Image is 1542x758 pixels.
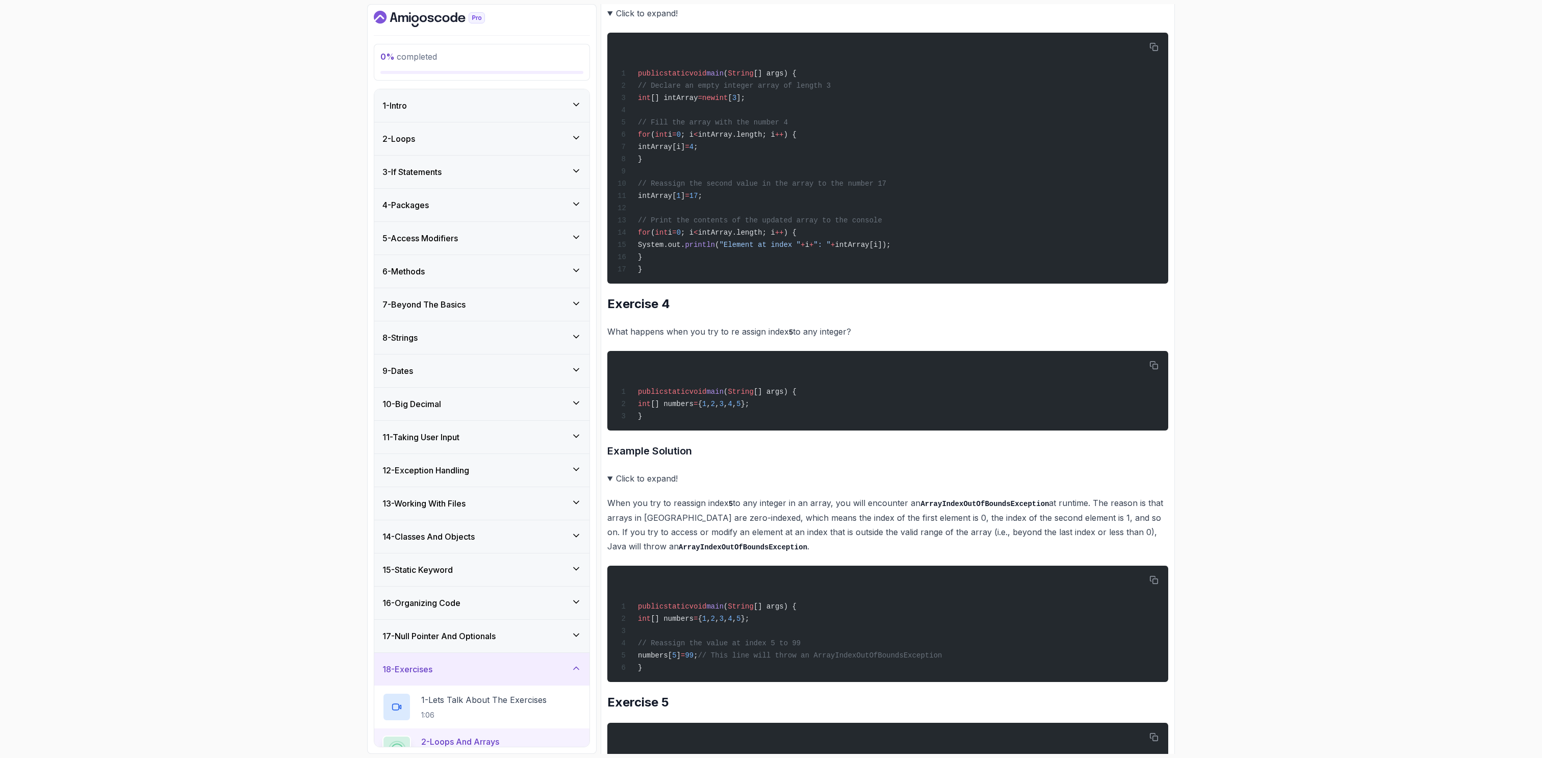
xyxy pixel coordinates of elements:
[693,131,698,139] span: <
[374,587,589,619] button: 16-Organizing Code
[754,69,796,78] span: [] args) {
[732,400,736,408] span: ,
[638,602,663,611] span: public
[672,651,676,660] span: 5
[672,131,676,139] span: =
[638,253,642,261] span: }
[706,602,724,611] span: main
[689,388,707,396] span: void
[693,615,698,623] span: =
[920,500,1049,508] code: ArrayIndexOutOfBoundsException
[698,131,775,139] span: intArray.length; i
[724,615,728,623] span: ,
[638,82,831,90] span: // Declare an empty integer array of length 3
[638,651,672,660] span: numbers[
[382,232,458,244] h3: 5 - Access Modifiers
[706,69,724,78] span: main
[638,94,651,102] span: int
[638,639,801,647] span: // Reassign the value at index 5 to 99
[382,133,415,145] h3: 2 - Loops
[813,241,831,249] span: ": "
[809,241,813,249] span: +
[681,131,693,139] span: ; i
[677,131,681,139] span: 0
[685,192,689,200] span: =
[638,131,651,139] span: for
[651,229,655,237] span: (
[728,69,753,78] span: String
[732,615,736,623] span: ,
[715,615,719,623] span: ,
[382,199,429,211] h3: 4 - Packages
[706,400,710,408] span: ,
[421,736,499,748] p: 2 - Loops and Arrays
[421,710,547,720] p: 1:06
[421,694,547,706] p: 1 - Lets Talk About The Exercises
[668,131,672,139] span: i
[607,324,1168,339] p: What happens when you try to re assign index to any integer?
[374,553,589,586] button: 15-Static Keyword
[638,400,651,408] span: int
[715,94,728,102] span: int
[607,443,1168,459] h3: Example Solution
[698,192,702,200] span: ;
[663,388,689,396] span: static
[380,52,395,62] span: 0 %
[638,615,651,623] span: int
[374,288,589,321] button: 7-Beyond The Basics
[693,651,698,660] span: ;
[638,143,685,151] span: intArray[i]
[706,388,724,396] span: main
[724,69,728,78] span: (
[724,602,728,611] span: (
[651,94,698,102] span: [] intArray
[655,229,668,237] span: int
[711,400,715,408] span: 2
[679,543,807,551] code: ArrayIndexOutOfBoundsException
[638,118,788,127] span: // Fill the array with the number 4
[689,69,707,78] span: void
[638,229,651,237] span: for
[374,11,508,27] a: Dashboard
[698,615,702,623] span: {
[715,400,719,408] span: ,
[801,241,805,249] span: +
[693,143,698,151] span: ;
[677,229,681,237] span: 0
[729,500,733,508] code: 5
[638,664,642,672] span: }
[693,229,698,237] span: <
[681,229,693,237] span: ; i
[374,421,589,453] button: 11-Taking User Input
[638,216,882,224] span: // Print the contents of the updated array to the console
[607,471,1168,486] summary: Click to expand!
[382,166,442,178] h3: 3 - If Statements
[374,520,589,553] button: 14-Classes And Objects
[728,400,732,408] span: 4
[374,454,589,487] button: 12-Exception Handling
[689,602,707,611] span: void
[719,241,801,249] span: "Element at index "
[638,412,642,420] span: }
[732,94,736,102] span: 3
[638,155,642,163] span: }
[651,131,655,139] span: (
[382,464,469,476] h3: 12 - Exception Handling
[724,400,728,408] span: ,
[382,265,425,277] h3: 6 - Methods
[374,122,589,155] button: 2-Loops
[728,388,753,396] span: String
[374,89,589,122] button: 1-Intro
[706,615,710,623] span: ,
[689,192,698,200] span: 17
[741,615,750,623] span: };
[382,597,460,609] h3: 16 - Organizing Code
[382,693,581,721] button: 1-Lets Talk About The Exercises1:06
[374,620,589,652] button: 17-Null Pointer And Optionals
[638,388,663,396] span: public
[698,651,942,660] span: // This line will throw an ArrayIndexOutOfBoundsException
[698,94,702,102] span: =
[374,653,589,686] button: 18-Exercises
[638,180,886,188] span: // Reassign the second value in the array to the number 17
[380,52,437,62] span: completed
